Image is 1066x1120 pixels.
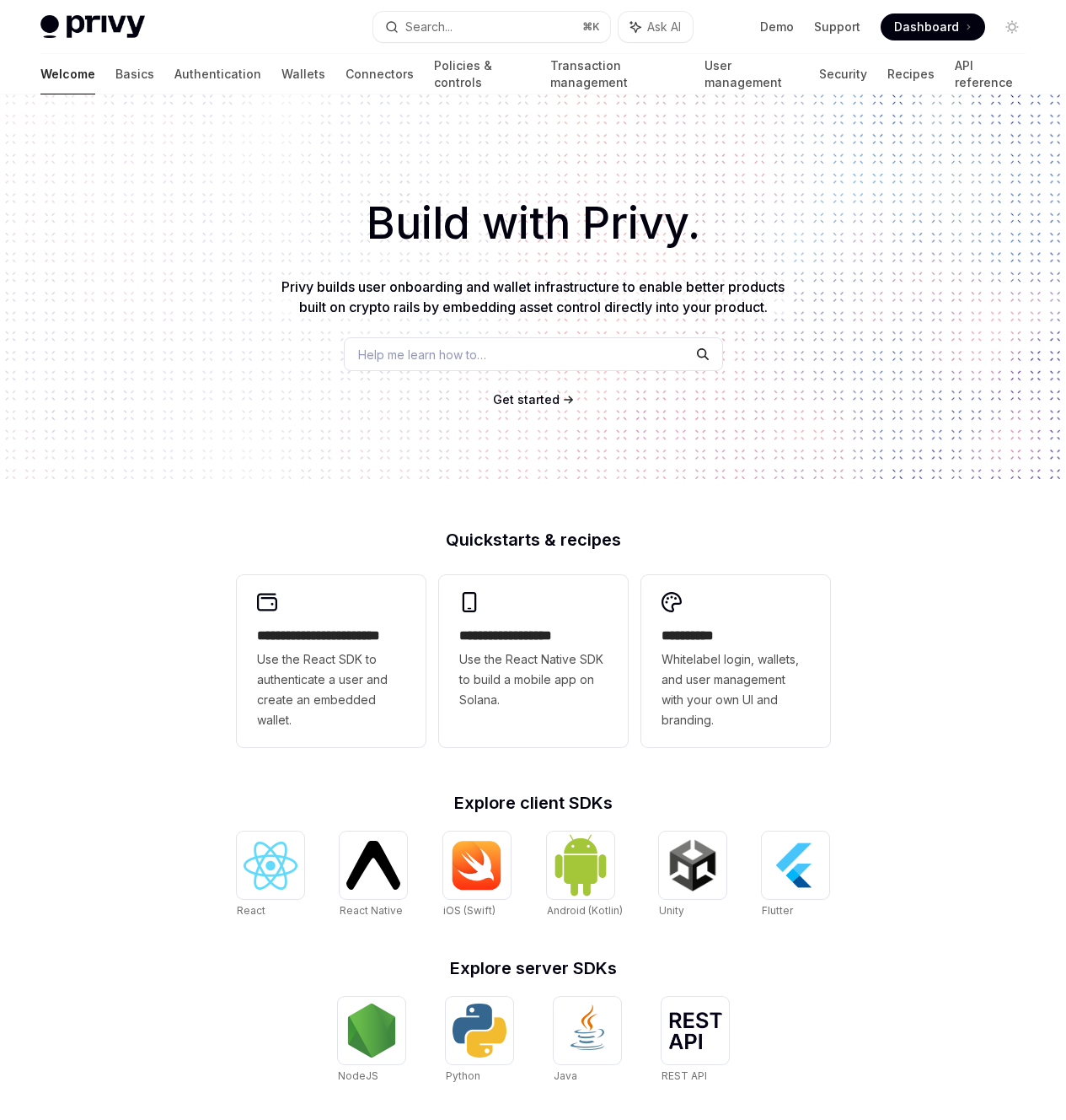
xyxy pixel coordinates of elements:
a: Support [814,19,860,35]
a: Security [819,54,867,94]
h2: Quickstarts & recipes [237,531,830,548]
a: Get started [493,391,560,408]
span: React [237,904,265,917]
a: Dashboard [881,13,985,40]
a: JavaJava [554,997,621,1085]
button: Ask AI [619,12,693,42]
button: Search...⌘K [373,12,610,42]
a: Policies & controls [434,54,530,94]
a: Transaction management [550,54,683,94]
a: ReactReact [237,832,304,919]
img: Unity [666,838,720,892]
img: light logo [40,15,145,39]
a: NodeJSNodeJS [338,997,405,1085]
img: React [244,842,297,890]
a: Android (Kotlin)Android (Kotlin) [547,832,623,919]
img: Python [453,1004,506,1058]
a: Wallets [281,54,325,94]
a: Authentication [174,54,261,94]
span: REST API [662,1069,707,1082]
span: NodeJS [338,1069,378,1082]
span: Flutter [762,904,793,917]
button: Toggle dark mode [999,13,1026,40]
span: Use the React Native SDK to build a mobile app on Solana. [459,649,608,710]
a: iOS (Swift)iOS (Swift) [443,832,511,919]
h2: Explore server SDKs [237,960,830,977]
span: Ask AI [647,19,681,35]
a: UnityUnity [659,832,726,919]
img: Java [560,1004,614,1058]
img: REST API [668,1012,722,1049]
span: Python [446,1069,480,1082]
span: Use the React SDK to authenticate a user and create an embedded wallet. [257,649,405,730]
img: NodeJS [345,1004,399,1058]
a: FlutterFlutter [762,832,829,919]
a: Connectors [346,54,414,94]
span: React Native [340,904,403,917]
span: Dashboard [894,19,959,35]
div: Search... [405,17,453,37]
a: REST APIREST API [662,997,729,1085]
img: React Native [346,841,400,889]
img: Android (Kotlin) [554,833,608,897]
img: iOS (Swift) [450,840,504,891]
a: PythonPython [446,997,513,1085]
a: Recipes [887,54,935,94]
a: React NativeReact Native [340,832,407,919]
a: Basics [115,54,154,94]
a: **** *****Whitelabel login, wallets, and user management with your own UI and branding. [641,575,830,747]
span: Unity [659,904,684,917]
h1: Build with Privy. [27,191,1039,256]
span: Privy builds user onboarding and wallet infrastructure to enable better products built on crypto ... [281,278,785,315]
span: Whitelabel login, wallets, and user management with your own UI and branding. [662,649,810,730]
a: Demo [760,19,794,35]
a: **** **** **** ***Use the React Native SDK to build a mobile app on Solana. [439,575,628,747]
span: Help me learn how to… [358,346,486,363]
span: Get started [493,392,560,407]
img: Flutter [769,838,822,892]
span: ⌘ K [582,20,600,34]
a: API reference [955,54,1026,94]
a: User management [704,54,800,94]
a: Welcome [40,54,95,94]
span: Java [554,1069,577,1082]
span: iOS (Swift) [443,904,496,917]
span: Android (Kotlin) [547,904,623,917]
h2: Explore client SDKs [237,794,830,811]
